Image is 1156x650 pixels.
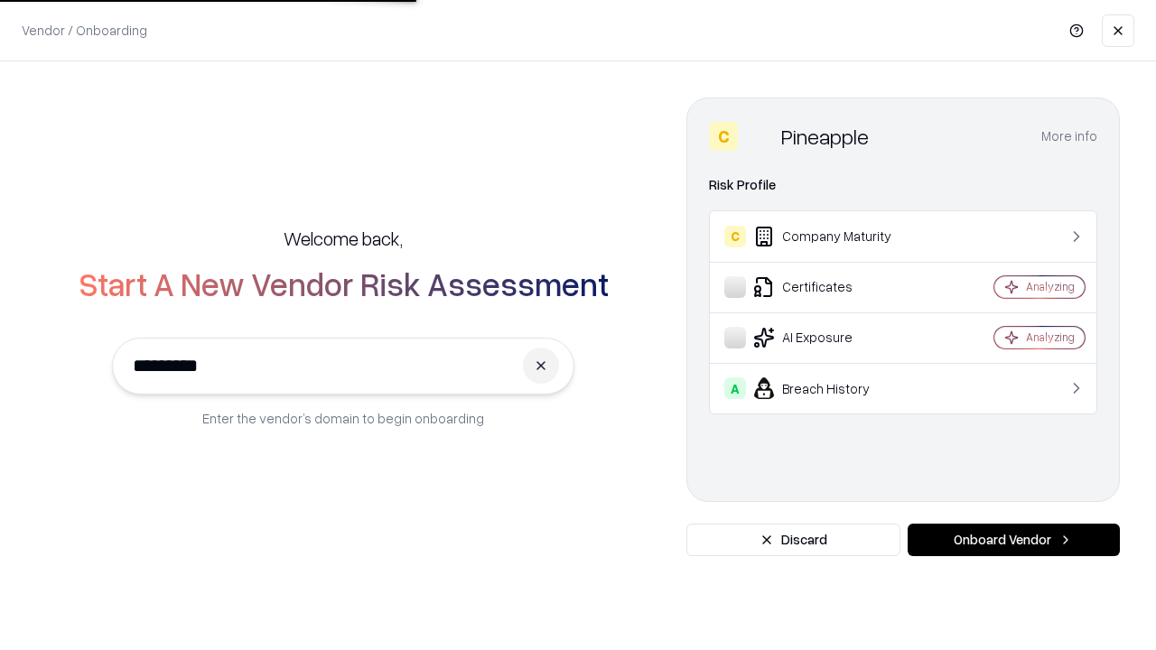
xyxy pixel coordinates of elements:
[1041,120,1097,153] button: More info
[22,21,147,40] p: Vendor / Onboarding
[1026,330,1075,345] div: Analyzing
[79,265,609,302] h2: Start A New Vendor Risk Assessment
[745,122,774,151] img: Pineapple
[284,226,403,251] h5: Welcome back,
[781,122,869,151] div: Pineapple
[709,122,738,151] div: C
[724,377,746,399] div: A
[1026,279,1075,294] div: Analyzing
[202,409,484,428] p: Enter the vendor’s domain to begin onboarding
[724,377,940,399] div: Breach History
[908,524,1120,556] button: Onboard Vendor
[724,276,940,298] div: Certificates
[709,174,1097,196] div: Risk Profile
[724,226,940,247] div: Company Maturity
[686,524,900,556] button: Discard
[724,226,746,247] div: C
[724,327,940,348] div: AI Exposure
